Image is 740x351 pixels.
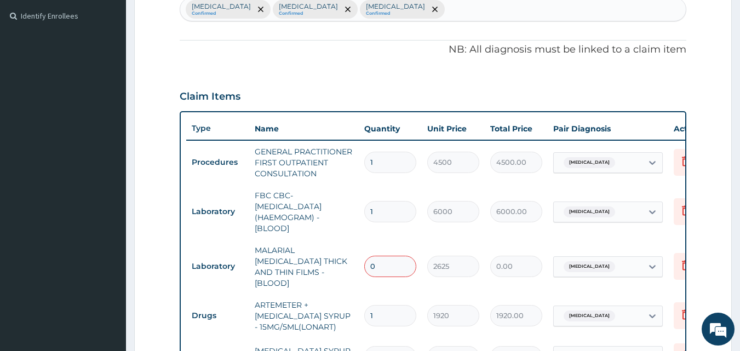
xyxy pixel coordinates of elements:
td: Drugs [186,306,249,326]
span: We're online! [64,106,151,216]
h3: Claim Items [180,91,240,103]
th: Actions [668,118,723,140]
textarea: Type your message and hit 'Enter' [5,234,209,273]
td: ARTEMETER + [MEDICAL_DATA] SYRUP - 15MG/5ML(LONART) [249,294,359,338]
p: [MEDICAL_DATA] [366,2,425,11]
th: Unit Price [422,118,485,140]
td: Laboratory [186,256,249,277]
th: Type [186,118,249,139]
small: Confirmed [366,11,425,16]
span: remove selection option [256,4,266,14]
span: remove selection option [343,4,353,14]
th: Quantity [359,118,422,140]
p: [MEDICAL_DATA] [192,2,251,11]
small: Confirmed [192,11,251,16]
small: Confirmed [279,11,338,16]
td: Procedures [186,152,249,172]
th: Pair Diagnosis [548,118,668,140]
td: MALARIAL [MEDICAL_DATA] THICK AND THIN FILMS - [BLOOD] [249,239,359,294]
span: [MEDICAL_DATA] [564,310,615,321]
p: [MEDICAL_DATA] [279,2,338,11]
span: [MEDICAL_DATA] [564,206,615,217]
span: remove selection option [430,4,440,14]
td: FBC CBC-[MEDICAL_DATA] (HAEMOGRAM) - [BLOOD] [249,185,359,239]
img: d_794563401_company_1708531726252_794563401 [20,55,44,82]
div: Chat with us now [57,61,184,76]
span: [MEDICAL_DATA] [564,261,615,272]
th: Name [249,118,359,140]
td: Laboratory [186,202,249,222]
p: NB: All diagnosis must be linked to a claim item [180,43,687,57]
th: Total Price [485,118,548,140]
span: [MEDICAL_DATA] [564,157,615,168]
div: Minimize live chat window [180,5,206,32]
td: GENERAL PRACTITIONER FIRST OUTPATIENT CONSULTATION [249,141,359,185]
